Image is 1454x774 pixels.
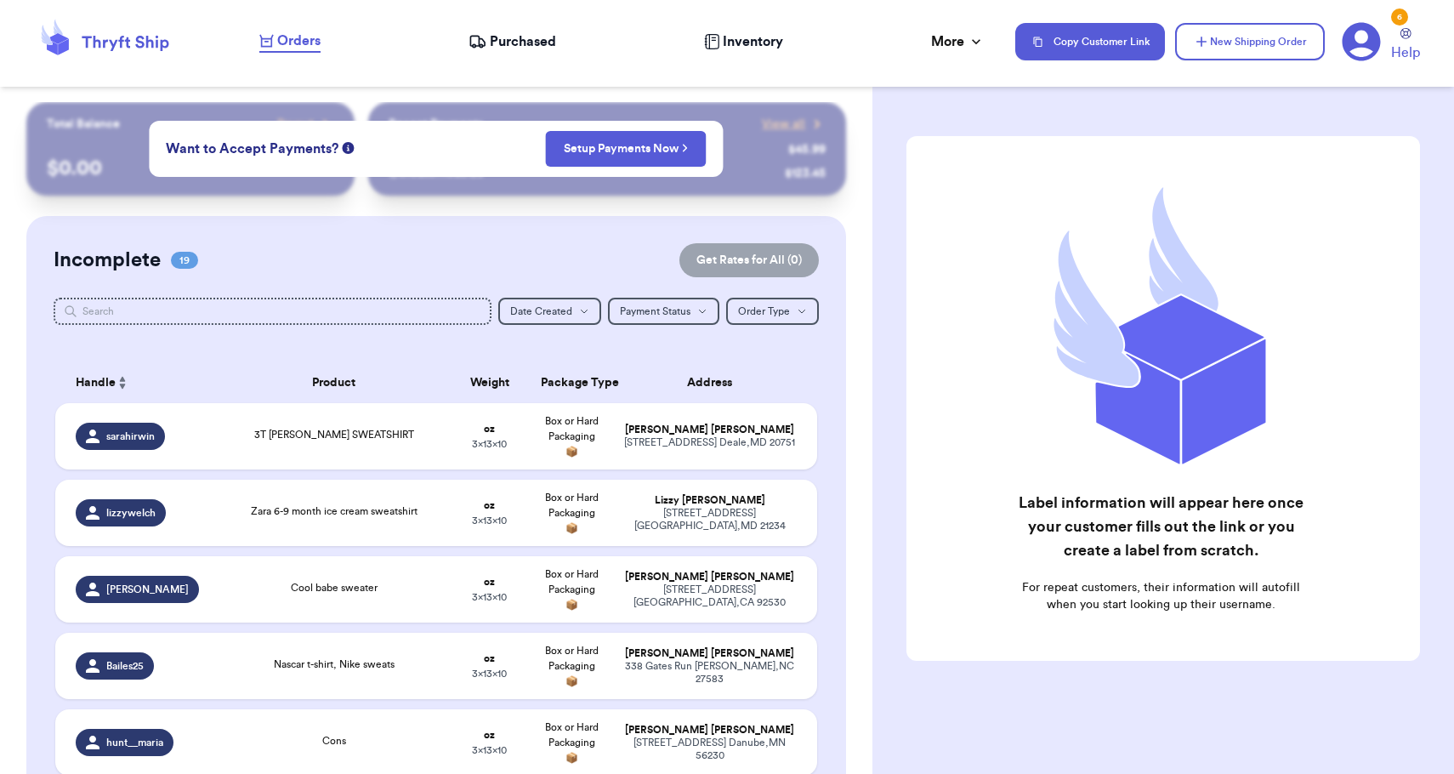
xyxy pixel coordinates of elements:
span: Bailes25 [106,659,144,673]
span: Date Created [510,306,572,316]
span: 3 x 13 x 10 [472,515,507,526]
span: Orders [277,31,321,51]
h2: Label information will appear here once your customer fills out the link or you create a label fr... [1017,491,1307,562]
button: New Shipping Order [1175,23,1325,60]
button: Copy Customer Link [1015,23,1165,60]
span: Inventory [723,31,783,52]
th: Weight [448,362,530,403]
strong: oz [484,577,495,587]
span: Box or Hard Packaging 📦 [545,492,599,533]
a: View all [762,116,826,133]
button: Payment Status [608,298,719,325]
a: Payout [277,116,334,133]
span: Payout [277,116,314,133]
span: hunt__maria [106,736,163,749]
div: Lizzy [PERSON_NAME] [622,494,797,507]
strong: oz [484,730,495,740]
th: Package Type [531,362,612,403]
span: Nascar t-shirt, Nike sweats [274,659,395,669]
span: Box or Hard Packaging 📦 [545,569,599,610]
strong: oz [484,424,495,434]
span: [PERSON_NAME] [106,583,189,596]
a: Orders [259,31,321,53]
span: 3 x 13 x 10 [472,669,507,679]
span: Box or Hard Packaging 📦 [545,722,599,763]
p: $ 0.00 [47,155,334,182]
a: 6 [1342,22,1381,61]
button: Order Type [726,298,819,325]
span: Order Type [738,306,790,316]
p: For repeat customers, their information will autofill when you start looking up their username. [1017,579,1307,613]
strong: oz [484,500,495,510]
div: [STREET_ADDRESS] Deale , MD 20751 [622,436,797,449]
span: Box or Hard Packaging 📦 [545,416,599,457]
div: [STREET_ADDRESS] [GEOGRAPHIC_DATA] , CA 92530 [622,583,797,609]
input: Search [54,298,491,325]
span: 3 x 13 x 10 [472,592,507,602]
span: View all [762,116,805,133]
div: [STREET_ADDRESS] [GEOGRAPHIC_DATA] , MD 21234 [622,507,797,532]
div: 338 Gates Run [PERSON_NAME] , NC 27583 [622,660,797,686]
span: Cool babe sweater [291,583,378,593]
div: [PERSON_NAME] [PERSON_NAME] [622,571,797,583]
span: 3T [PERSON_NAME] SWEATSHIRT [254,430,414,440]
span: Cons [322,736,346,746]
span: Help [1391,43,1420,63]
div: $ 45.99 [788,141,826,158]
div: 6 [1391,9,1408,26]
button: Sort ascending [116,373,129,393]
span: 19 [171,252,198,269]
div: More [931,31,985,52]
span: lizzywelch [106,506,156,520]
p: Total Balance [47,116,120,133]
div: [PERSON_NAME] [PERSON_NAME] [622,647,797,660]
th: Product [219,362,449,403]
a: Purchased [469,31,556,52]
th: Address [612,362,817,403]
div: [STREET_ADDRESS] Danube , MN 56230 [622,737,797,762]
span: Payment Status [620,306,690,316]
div: [PERSON_NAME] [PERSON_NAME] [622,424,797,436]
a: Inventory [704,31,783,52]
span: Want to Accept Payments? [166,139,338,159]
span: 3 x 13 x 10 [472,439,507,449]
span: sarahirwin [106,430,155,443]
button: Get Rates for All (0) [679,243,819,277]
span: Handle [76,374,116,392]
a: Help [1391,28,1420,63]
h2: Incomplete [54,247,161,274]
span: Purchased [490,31,556,52]
button: Date Created [498,298,601,325]
a: Setup Payments Now [564,140,689,157]
span: Box or Hard Packaging 📦 [545,646,599,686]
span: Zara 6-9 month ice cream sweatshirt [251,506,417,516]
span: 3 x 13 x 10 [472,745,507,755]
p: Recent Payments [389,116,483,133]
button: Setup Payments Now [546,131,707,167]
strong: oz [484,653,495,663]
div: $ 123.45 [785,165,826,182]
div: [PERSON_NAME] [PERSON_NAME] [622,724,797,737]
